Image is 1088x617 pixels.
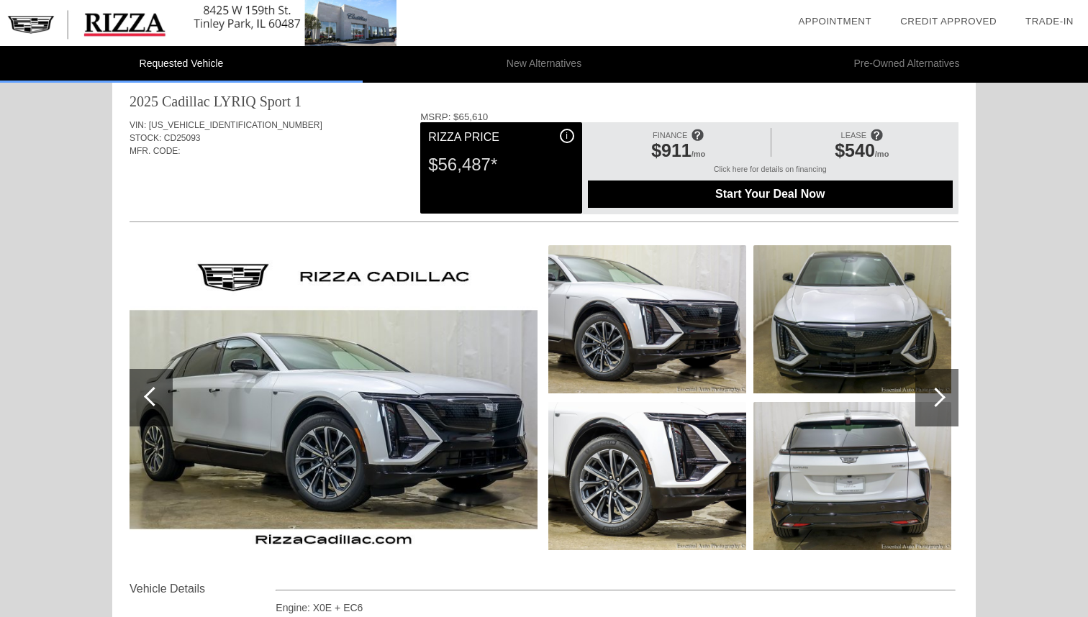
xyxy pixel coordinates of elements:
[835,140,875,160] span: $540
[428,146,574,183] div: $56,487*
[753,402,951,550] img: 21248ed4347390b9984d0523c0669a72.jpg
[651,140,692,160] span: $911
[130,133,161,143] span: STOCK:
[130,179,958,202] div: Quoted on [DATE] 1:51:37 PM
[130,91,256,111] div: 2025 Cadillac LYRIQ
[841,131,866,140] span: LEASE
[653,131,687,140] span: FINANCE
[566,131,568,141] span: i
[130,580,276,598] div: Vehicle Details
[130,120,146,130] span: VIN:
[363,46,725,83] li: New Alternatives
[900,16,997,27] a: Credit Approved
[276,600,956,615] div: Engine: X0E + EC6
[428,129,574,146] div: Rizza Price
[420,111,958,122] div: MSRP: $65,610
[548,402,746,550] img: 9f521b42b9af84425cf680577b51ef17.jpg
[130,146,181,156] span: MFR. CODE:
[588,165,953,180] div: Click here for details on financing
[595,140,762,165] div: /mo
[798,16,871,27] a: Appointment
[164,133,201,143] span: CD25093
[149,120,322,130] span: [US_VEHICLE_IDENTIFICATION_NUMBER]
[130,245,538,550] img: 1ba1930109d86a926bc7e2f1cb1cb5b5.jpg
[260,91,302,111] div: Sport 1
[606,188,935,201] span: Start Your Deal Now
[725,46,1088,83] li: Pre-Owned Alternatives
[1025,16,1074,27] a: Trade-In
[548,245,746,393] img: 58768a182b2ad260bba62ce735fe5fdb.jpg
[753,245,951,393] img: 2292dd7a9890f33a73e0823db1ab2309.jpg
[779,140,946,165] div: /mo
